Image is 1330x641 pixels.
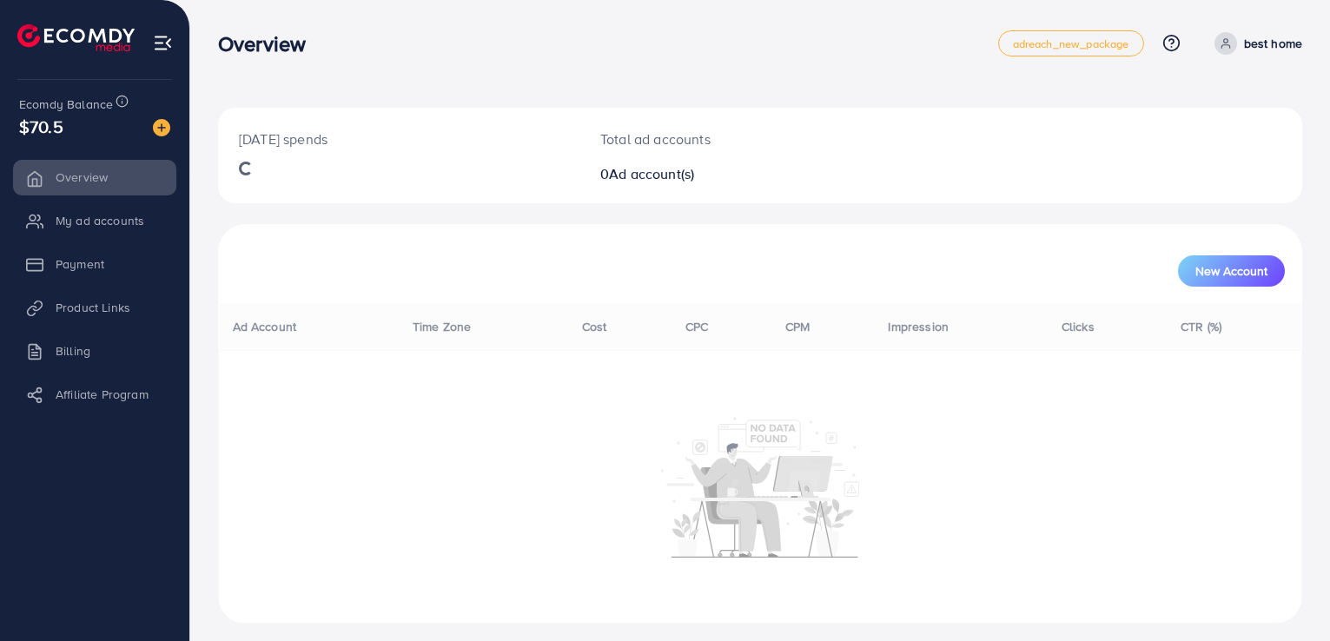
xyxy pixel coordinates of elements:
[17,24,135,51] img: logo
[1195,265,1267,277] span: New Account
[19,114,63,139] span: $70.5
[998,30,1144,56] a: adreach_new_package
[600,166,830,182] h2: 0
[19,96,113,113] span: Ecomdy Balance
[1208,32,1302,55] a: best home
[218,31,320,56] h3: Overview
[1244,33,1302,54] p: best home
[153,119,170,136] img: image
[1178,255,1285,287] button: New Account
[1013,38,1129,50] span: adreach_new_package
[600,129,830,149] p: Total ad accounts
[609,164,694,183] span: Ad account(s)
[153,33,173,53] img: menu
[239,129,559,149] p: [DATE] spends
